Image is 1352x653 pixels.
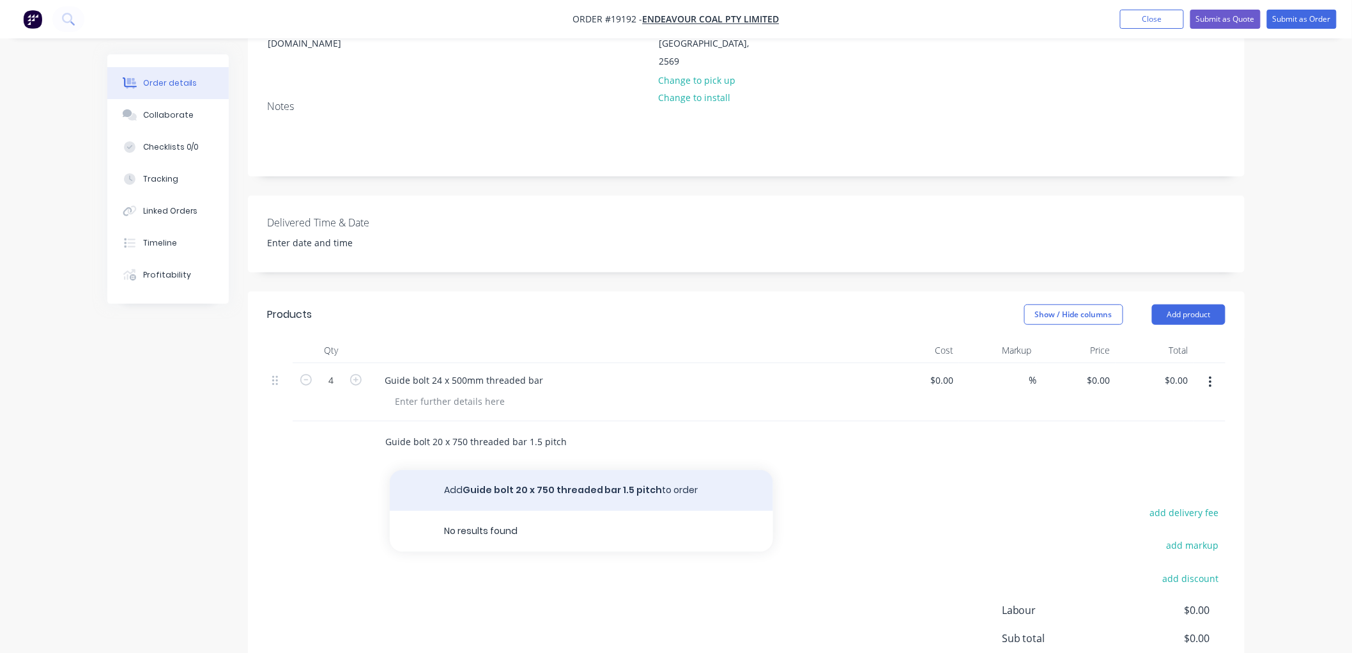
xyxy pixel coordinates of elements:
[385,429,640,455] input: Start typing to add a product...
[1037,338,1116,363] div: Price
[1120,10,1184,29] button: Close
[267,215,427,230] label: Delivered Time & Date
[1116,602,1210,618] span: $0.00
[1002,602,1116,618] span: Labour
[143,109,194,121] div: Collaborate
[1143,504,1225,521] button: add delivery fee
[1160,537,1225,554] button: add markup
[143,237,177,249] div: Timeline
[23,10,42,29] img: Factory
[143,205,198,217] div: Linked Orders
[1190,10,1261,29] button: Submit as Quote
[293,338,369,363] div: Qty
[267,100,1225,113] div: Notes
[1116,631,1210,646] span: $0.00
[267,307,312,322] div: Products
[107,131,229,163] button: Checklists 0/0
[1029,373,1037,388] span: %
[652,71,742,88] button: Change to pick up
[374,371,553,389] div: Guide bolt 24 x 500mm threaded bar
[107,99,229,131] button: Collaborate
[1152,304,1225,325] button: Add product
[1024,304,1123,325] button: Show / Hide columns
[259,233,418,253] input: Enter date and time
[1116,338,1194,363] div: Total
[107,195,229,227] button: Linked Orders
[573,13,643,26] span: Order #19192 -
[1002,631,1116,646] span: Sub total
[390,470,773,511] button: AddGuide bolt 20 x 750 threaded bar 1.5 pitchto order
[143,77,197,89] div: Order details
[1156,569,1225,586] button: add discount
[643,13,780,26] a: Endeavour Coal Pty Limited
[880,338,959,363] div: Cost
[143,141,199,153] div: Checklists 0/0
[959,338,1038,363] div: Markup
[143,173,178,185] div: Tracking
[143,269,191,281] div: Profitability
[107,227,229,259] button: Timeline
[1267,10,1337,29] button: Submit as Order
[107,163,229,195] button: Tracking
[652,89,737,106] button: Change to install
[107,259,229,291] button: Profitability
[107,67,229,99] button: Order details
